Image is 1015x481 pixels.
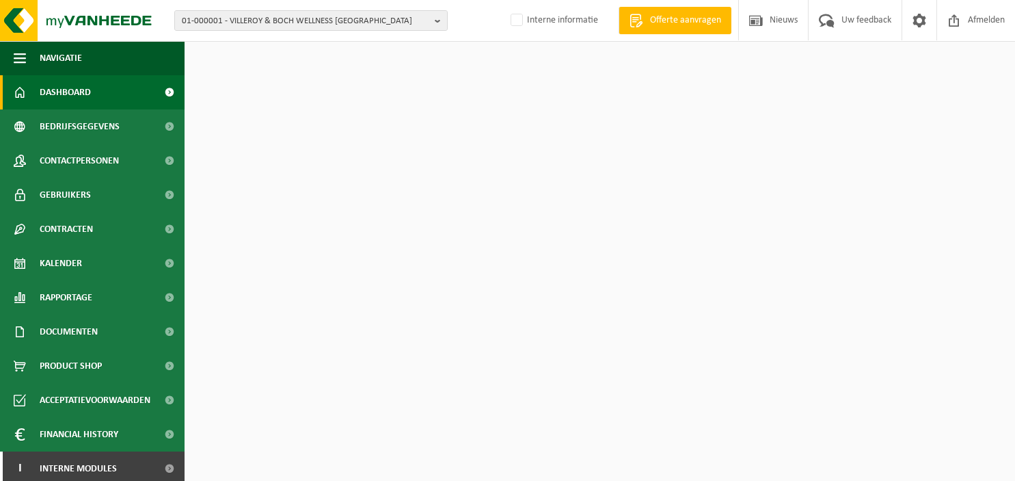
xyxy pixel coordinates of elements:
span: Contactpersonen [40,144,119,178]
span: Dashboard [40,75,91,109]
span: Bedrijfsgegevens [40,109,120,144]
span: 01-000001 - VILLEROY & BOCH WELLNESS [GEOGRAPHIC_DATA] [182,11,429,31]
span: Financial History [40,417,118,452]
button: 01-000001 - VILLEROY & BOCH WELLNESS [GEOGRAPHIC_DATA] [174,10,448,31]
span: Gebruikers [40,178,91,212]
span: Offerte aanvragen [647,14,725,27]
span: Contracten [40,212,93,246]
span: Documenten [40,315,98,349]
a: Offerte aanvragen [619,7,731,34]
span: Acceptatievoorwaarden [40,383,150,417]
label: Interne informatie [508,10,598,31]
span: Kalender [40,246,82,281]
span: Product Shop [40,349,102,383]
span: Navigatie [40,41,82,75]
span: Rapportage [40,281,92,315]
